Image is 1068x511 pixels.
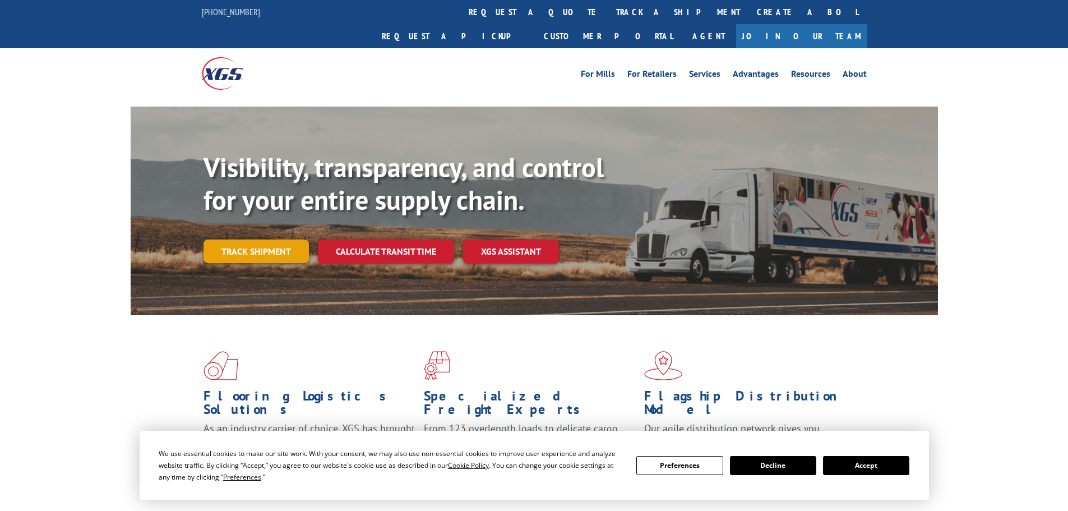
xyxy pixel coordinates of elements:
[424,422,636,472] p: From 123 overlength loads to delicate cargo, our experienced staff knows the best way to move you...
[644,351,683,380] img: xgs-icon-flagship-distribution-model-red
[204,351,238,380] img: xgs-icon-total-supply-chain-intelligence-red
[204,240,309,263] a: Track shipment
[424,389,636,422] h1: Specialized Freight Experts
[223,472,261,482] span: Preferences
[463,240,559,264] a: XGS ASSISTANT
[204,150,604,217] b: Visibility, transparency, and control for your entire supply chain.
[159,448,623,483] div: We use essential cookies to make our site work. With your consent, we may also use non-essential ...
[636,456,723,475] button: Preferences
[791,70,830,82] a: Resources
[681,24,736,48] a: Agent
[448,461,489,470] span: Cookie Policy
[644,422,850,448] span: Our agile distribution network gives you nationwide inventory management on demand.
[733,70,779,82] a: Advantages
[535,24,681,48] a: Customer Portal
[823,456,909,475] button: Accept
[204,422,415,462] span: As an industry carrier of choice, XGS has brought innovation and dedication to flooring logistics...
[843,70,867,82] a: About
[581,70,615,82] a: For Mills
[730,456,816,475] button: Decline
[424,351,450,380] img: xgs-icon-focused-on-flooring-red
[204,389,415,422] h1: Flooring Logistics Solutions
[202,6,260,17] a: [PHONE_NUMBER]
[736,24,867,48] a: Join Our Team
[373,24,535,48] a: Request a pickup
[318,240,454,264] a: Calculate transit time
[689,70,720,82] a: Services
[140,431,929,500] div: Cookie Consent Prompt
[627,70,677,82] a: For Retailers
[644,389,856,422] h1: Flagship Distribution Model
